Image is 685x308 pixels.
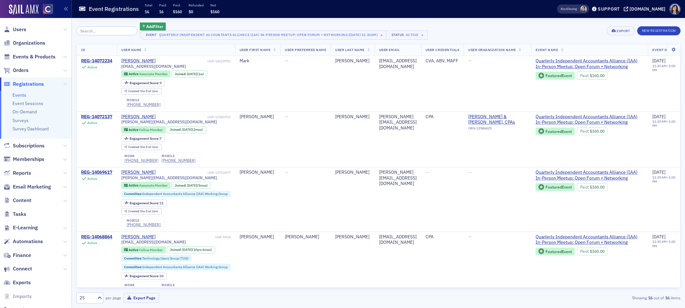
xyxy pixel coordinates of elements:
div: Featured Event [536,72,575,80]
a: Surveys [13,118,29,123]
a: Imports [4,293,32,300]
span: Imports [13,293,32,300]
span: [DATE] [652,58,665,64]
time: 11:30 AM [652,64,667,68]
div: Quarterly Independent Accountants Alliance (IAA) In-Person Meetup: Open Forum + Networking [[DATE... [159,31,377,38]
span: 16 [145,9,149,14]
div: Active: Active: Associate Member [121,70,171,77]
div: [PERSON_NAME] [121,234,156,240]
span: $160.00 [590,249,605,254]
img: SailAMX [43,4,53,14]
span: User Organization Name [468,48,516,52]
span: Engagement Score : [130,201,160,205]
span: Exports [13,279,31,286]
span: Events & Products [13,53,55,60]
a: Users [4,26,26,33]
span: Active [129,183,139,188]
span: $0 [189,9,193,14]
div: [PHONE_NUMBER] [124,158,158,163]
span: Active [129,72,139,76]
a: [PHONE_NUMBER] [127,102,161,107]
span: Users [13,26,26,33]
a: Active Associate Member [124,72,168,76]
span: Committee : [124,256,142,260]
a: Active Associate Member [124,183,168,188]
a: [PERSON_NAME] & [PERSON_NAME], CPAs [468,114,527,125]
div: [PERSON_NAME] [121,58,156,64]
div: Committee: [121,264,231,270]
div: Engagement Score: 9 [121,79,165,86]
a: Organizations [4,40,45,47]
div: (2mos) [182,128,203,132]
input: Search… [76,26,138,35]
span: Memberships [13,156,44,163]
span: : [580,73,590,78]
button: EventQuarterly Independent Accountants Alliance (IAA) In-Person Meetup: Open Forum + Networking [... [140,31,387,40]
div: Active: Active: Fellow Member [121,246,166,253]
div: End User [128,145,159,149]
span: Quarterly Independent Accountants Alliance (IAA) In-Person Meetup: Open Forum + Networking [536,234,643,245]
span: — [468,169,472,175]
time: 1:00 PM [652,64,675,72]
span: [DATE] [652,234,665,240]
span: $160.00 [590,129,605,134]
span: Committee : [124,265,142,269]
a: Events [13,92,26,98]
div: [PHONE_NUMBER] [127,222,161,227]
div: End User [128,90,159,93]
a: Active Fellow Member [124,248,163,252]
span: [DATE] [182,247,192,252]
span: User First Name [240,48,271,52]
span: — [468,234,472,240]
span: — [285,58,288,64]
div: Joined: 2025-04-17 00:00:00 [172,182,211,189]
div: Mark [240,58,276,64]
div: [PERSON_NAME] [240,114,276,120]
div: work [124,283,158,287]
time: 11:30 AM [652,239,667,244]
div: Export [617,29,630,33]
a: [PERSON_NAME] [121,170,156,175]
p: Paid [173,3,182,7]
a: Committee:Independent Accountants Alliance (IAA) Working Group [124,192,228,196]
div: [PERSON_NAME][EMAIL_ADDRESS][DOMAIN_NAME] [379,170,417,187]
div: Paid: 17 - $16000 [577,128,607,135]
div: work [124,154,158,158]
span: Orders [13,67,29,74]
div: 9 [130,81,162,85]
span: User Email [379,48,400,52]
a: Reports [4,170,31,177]
div: Active [87,177,97,181]
div: REG-14068864 [81,234,112,240]
span: Add Filter [146,23,163,29]
span: Joined : [175,183,187,188]
div: Event [145,33,158,37]
a: [PERSON_NAME] [121,114,156,120]
span: [EMAIL_ADDRESS][DOMAIN_NAME] [121,240,186,244]
div: 25 [80,295,94,301]
a: Automations [4,238,43,245]
div: Featured Event [545,250,572,253]
div: (5mos) [187,183,208,188]
span: User Credentials [426,48,459,52]
button: [DOMAIN_NAME] [624,7,668,11]
span: Engagement Score : [130,81,160,85]
div: Created Via: End User [121,144,162,151]
a: REG-14072234 [81,58,112,64]
div: [PERSON_NAME] [335,170,370,175]
div: 11 [130,201,164,205]
div: [PERSON_NAME] [335,58,370,64]
a: Memberships [4,156,44,163]
a: Registrations [4,81,44,88]
a: REG-14069617 [81,170,112,175]
p: Refunded [189,3,204,7]
div: [PHONE_NUMBER] [124,287,158,292]
span: [DATE] [652,114,665,119]
div: USR-13981953 [157,115,231,119]
span: Lockhart & Powell, CPAs [468,114,527,125]
div: Paid: 17 - $16000 [577,183,607,191]
div: [PERSON_NAME] [335,114,370,120]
